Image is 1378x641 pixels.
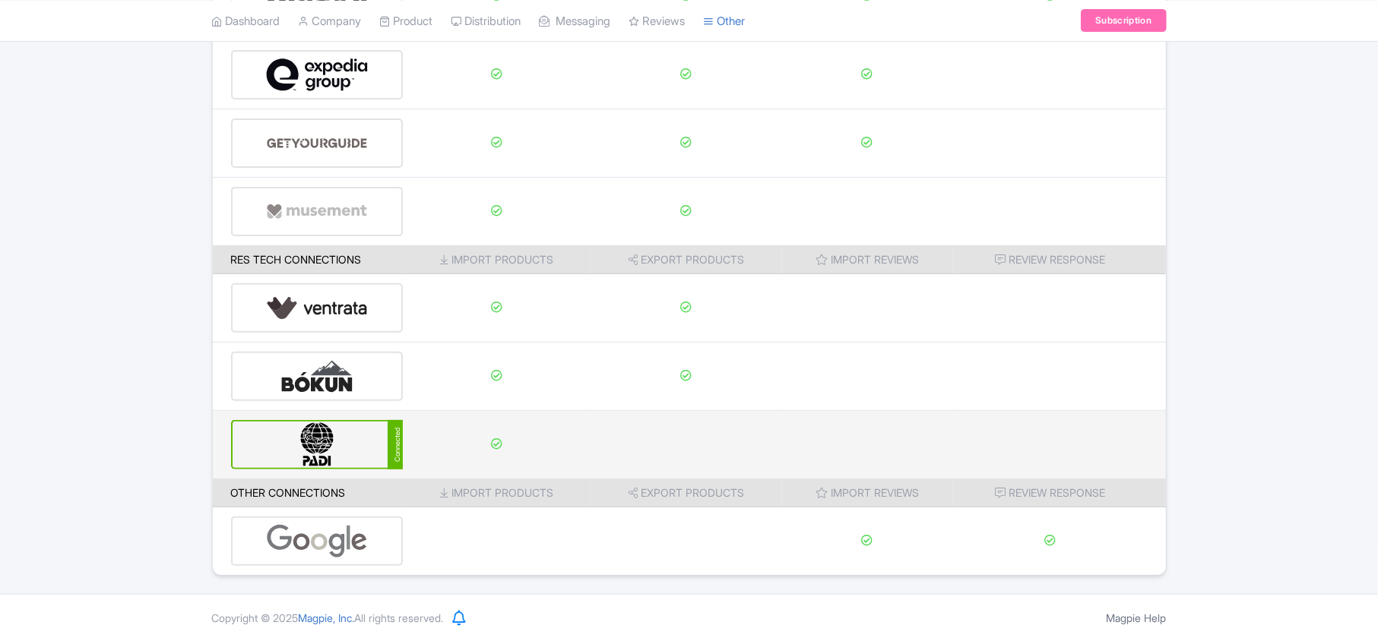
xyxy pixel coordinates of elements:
[266,422,369,468] img: padi-d8839556b6cfbd2c30d3e47ef5cc6c4e.svg
[266,518,368,564] img: google-96de159c2084212d3cdd3c2fb262314c.svg
[203,610,453,626] div: Copyright © 2025 All rights reserved.
[213,478,404,507] th: Other Connections
[213,245,404,274] th: Res Tech Connections
[953,478,1166,507] th: Review Response
[591,245,782,274] th: Export Products
[782,478,953,507] th: Import Reviews
[403,245,591,274] th: Import Products
[266,285,368,331] img: ventrata-b8ee9d388f52bb9ce077e58fa33de912.svg
[388,420,403,469] div: Connected
[1107,611,1167,624] a: Magpie Help
[299,611,355,624] span: Magpie, Inc.
[953,245,1166,274] th: Review Response
[266,188,368,235] img: musement-dad6797fd076d4ac540800b229e01643.svg
[266,353,368,399] img: bokun-9d666bd0d1b458dbc8a9c3d52590ba5a.svg
[231,420,404,469] a: Connected
[782,245,953,274] th: Import Reviews
[266,120,368,166] img: get_your_guide-5a6366678479520ec94e3f9d2b9f304b.svg
[591,478,782,507] th: Export Products
[266,52,368,98] img: expedia-9e2f273c8342058d41d2cc231867de8b.svg
[1081,9,1166,32] a: Subscription
[403,478,591,507] th: Import Products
